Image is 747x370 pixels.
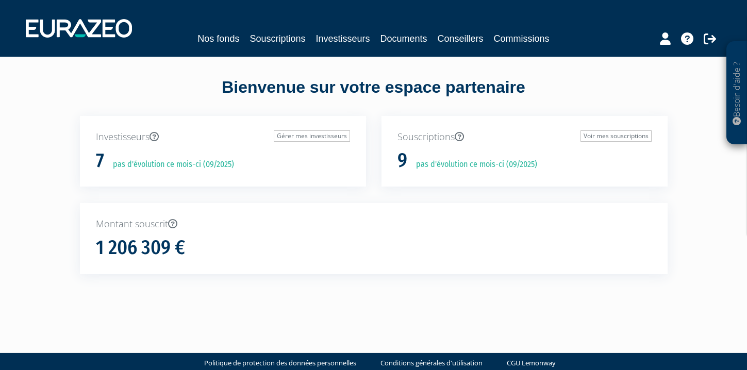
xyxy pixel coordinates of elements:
[96,217,652,231] p: Montant souscrit
[397,130,652,144] p: Souscriptions
[380,31,427,46] a: Documents
[397,150,407,172] h1: 9
[72,76,675,116] div: Bienvenue sur votre espace partenaire
[96,237,185,259] h1: 1 206 309 €
[316,31,370,46] a: Investisseurs
[96,130,350,144] p: Investisseurs
[197,31,239,46] a: Nos fonds
[380,358,483,368] a: Conditions générales d'utilisation
[106,159,234,171] p: pas d'évolution ce mois-ci (09/2025)
[96,150,104,172] h1: 7
[731,47,743,140] p: Besoin d'aide ?
[507,358,556,368] a: CGU Lemonway
[409,159,537,171] p: pas d'évolution ce mois-ci (09/2025)
[580,130,652,142] a: Voir mes souscriptions
[250,31,305,46] a: Souscriptions
[26,19,132,38] img: 1732889491-logotype_eurazeo_blanc_rvb.png
[274,130,350,142] a: Gérer mes investisseurs
[204,358,356,368] a: Politique de protection des données personnelles
[494,31,550,46] a: Commissions
[438,31,484,46] a: Conseillers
